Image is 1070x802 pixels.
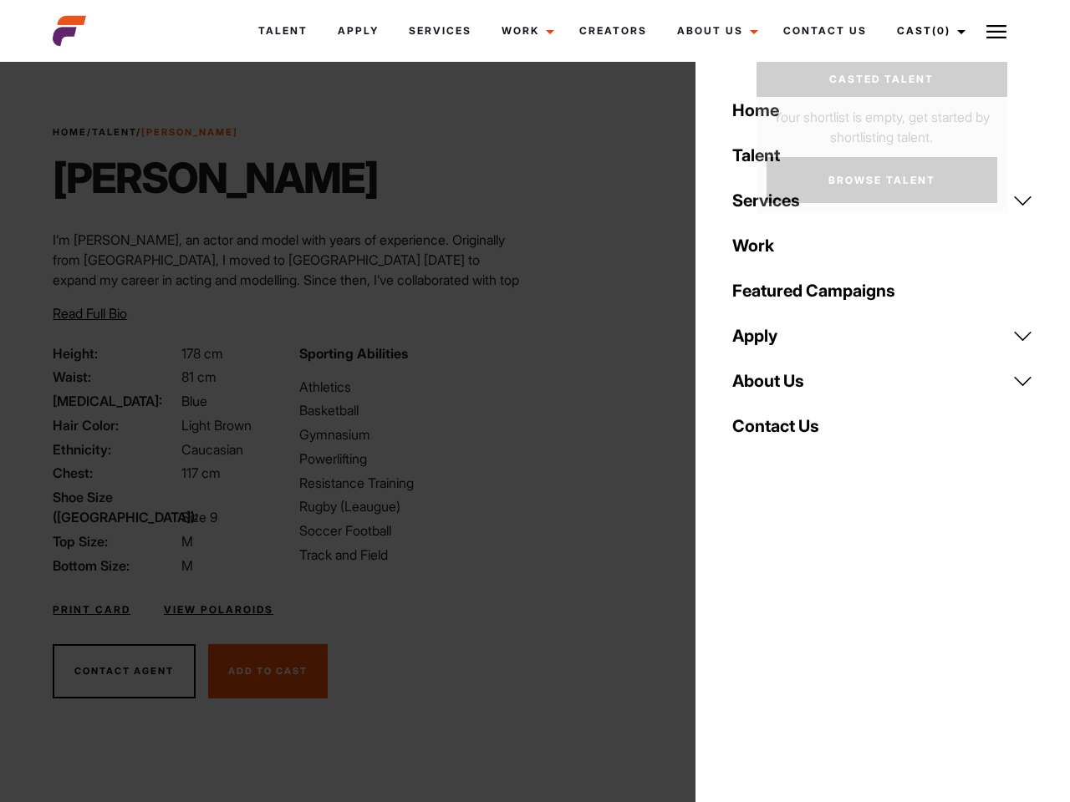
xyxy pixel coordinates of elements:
li: Powerlifting [299,449,525,469]
span: Chest: [53,463,178,483]
span: (0) [932,24,950,37]
span: 178 cm [181,345,223,362]
p: Your shortlist is empty, get started by shortlisting talent. [757,97,1007,147]
li: Track and Field [299,545,525,565]
strong: Sporting Abilities [299,345,408,362]
span: / / [53,125,238,140]
a: Services [722,178,1043,223]
a: Work [487,8,564,53]
a: Talent [722,133,1043,178]
a: Contact Us [768,8,882,53]
a: Apply [722,313,1043,358]
a: Contact Us [722,404,1043,449]
img: Burger icon [986,22,1006,42]
span: Blue [181,393,207,409]
a: Cast(0) [882,8,976,53]
a: Home [722,88,1043,133]
a: Browse Talent [767,157,997,203]
a: Print Card [53,602,130,617]
span: Bottom Size: [53,556,178,576]
span: Hair Color: [53,415,178,435]
span: Read Full Bio [53,305,127,322]
span: M [181,557,193,574]
a: Home [53,126,87,138]
img: cropped-aefm-brand-fav-22-square.png [53,14,86,48]
span: [MEDICAL_DATA]: [53,391,178,411]
button: Contact Agent [53,644,196,699]
span: Light Brown [181,417,252,434]
a: Talent [243,8,323,53]
span: Waist: [53,367,178,387]
span: Height: [53,343,178,363]
strong: [PERSON_NAME] [141,126,238,138]
span: 117 cm [181,464,221,481]
h1: [PERSON_NAME] [53,153,378,203]
li: Resistance Training [299,473,525,493]
a: Talent [92,126,136,138]
a: Featured Campaigns [722,268,1043,313]
a: About Us [722,358,1043,404]
p: I’m [PERSON_NAME], an actor and model with years of experience. Originally from [GEOGRAPHIC_DATA]... [53,230,525,370]
span: Top Size: [53,531,178,551]
a: Creators [564,8,662,53]
span: M [181,533,193,550]
a: Apply [323,8,394,53]
video: Your browser does not support the video tag. [575,107,981,613]
span: Caucasian [181,441,243,458]
li: Athletics [299,377,525,397]
li: Soccer Football [299,520,525,541]
span: Add To Cast [228,665,308,677]
a: View Polaroids [164,602,273,617]
a: Services [394,8,487,53]
span: Shoe Size ([GEOGRAPHIC_DATA]): [53,487,178,527]
li: Gymnasium [299,424,525,444]
span: Ethnicity: [53,439,178,459]
a: Casted Talent [757,62,1007,97]
a: Work [722,223,1043,268]
button: Read Full Bio [53,303,127,323]
button: Add To Cast [208,644,328,699]
li: Rugby (Leaugue) [299,496,525,516]
a: About Us [662,8,768,53]
span: Size 9 [181,509,217,525]
li: Basketball [299,400,525,420]
span: 81 cm [181,368,217,385]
